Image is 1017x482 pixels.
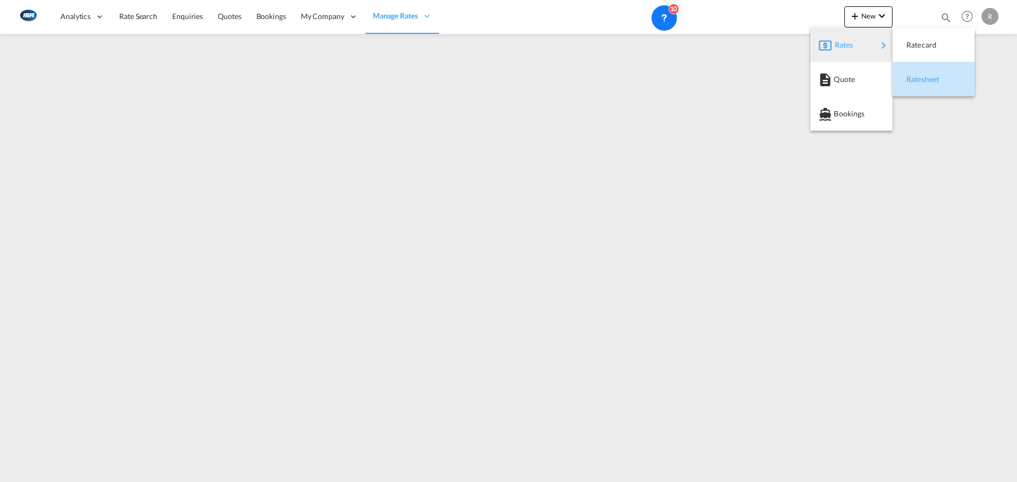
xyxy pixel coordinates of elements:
button: Bookings [810,96,893,131]
div: Quote [819,66,884,93]
md-icon: icon-chevron-right [877,39,890,52]
span: Ratesheet [906,69,918,90]
div: Ratesheet [901,66,966,93]
span: Rates [835,34,847,56]
button: Quote [810,62,893,96]
div: Ratecard [901,32,966,58]
span: Bookings [834,103,845,124]
span: Quote [834,69,845,90]
span: Ratecard [906,34,918,56]
div: Bookings [819,101,884,127]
